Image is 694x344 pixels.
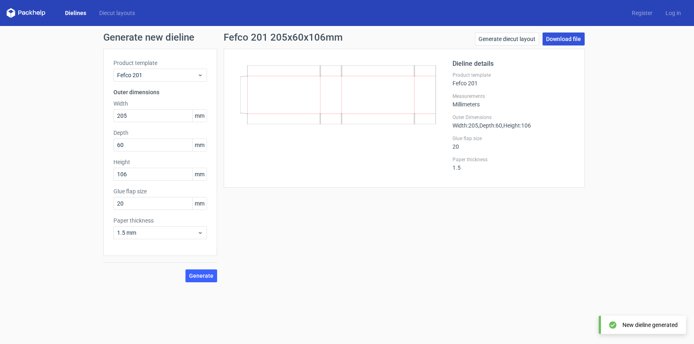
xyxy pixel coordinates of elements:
[113,100,207,108] label: Width
[622,321,678,329] div: New dieline generated
[117,71,197,79] span: Fefco 201
[103,32,591,42] h1: Generate new dieline
[453,122,478,129] span: Width : 205
[453,59,574,69] h2: Dieline details
[93,9,141,17] a: Diecut layouts
[192,168,207,180] span: mm
[453,156,574,171] div: 1.5
[478,122,502,129] span: , Depth : 60
[113,158,207,166] label: Height
[659,9,687,17] a: Log in
[502,122,531,129] span: , Height : 106
[453,93,574,108] div: Millimeters
[542,32,585,45] a: Download file
[625,9,659,17] a: Register
[453,114,574,121] label: Outer Dimensions
[453,156,574,163] label: Paper thickness
[192,197,207,210] span: mm
[113,59,207,67] label: Product template
[189,273,213,279] span: Generate
[453,135,574,142] label: Glue flap size
[475,32,539,45] a: Generate diecut layout
[59,9,93,17] a: Dielines
[192,139,207,151] span: mm
[113,216,207,225] label: Paper thickness
[453,72,574,78] label: Product template
[113,88,207,96] h3: Outer dimensions
[113,187,207,195] label: Glue flap size
[185,269,217,282] button: Generate
[113,129,207,137] label: Depth
[117,229,197,237] span: 1.5 mm
[224,32,343,42] h1: Fefco 201 205x60x106mm
[453,135,574,150] div: 20
[192,110,207,122] span: mm
[453,93,574,100] label: Measurements
[453,72,574,87] div: Fefco 201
